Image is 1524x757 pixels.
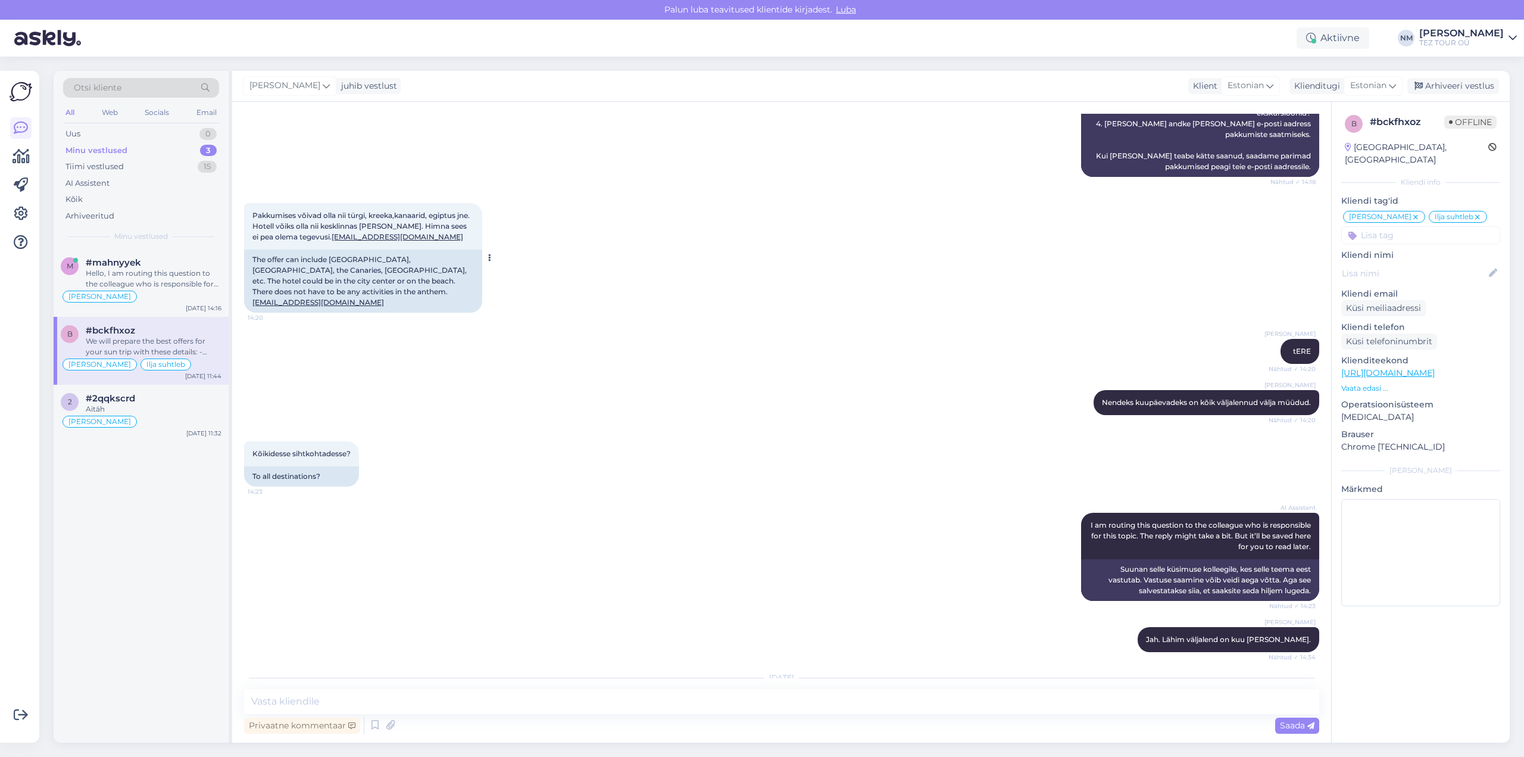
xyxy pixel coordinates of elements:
div: All [63,105,77,120]
span: Offline [1444,116,1497,129]
div: juhib vestlust [336,80,397,92]
div: 15 [198,161,217,173]
div: Kliendi info [1341,177,1500,188]
span: [PERSON_NAME] [1264,381,1316,390]
div: Uus [65,128,80,140]
span: 14:23 [248,487,292,496]
div: Hello, I am routing this question to the colleague who is responsible for this topic. The reply m... [86,268,221,289]
span: Jah. Lähim väljalend on kuu [PERSON_NAME]. [1146,635,1311,644]
a: [EMAIL_ADDRESS][DOMAIN_NAME] [332,232,463,241]
div: Küsi meiliaadressi [1341,300,1426,316]
a: [PERSON_NAME]TEZ TOUR OÜ [1419,29,1517,48]
div: 3 [200,145,217,157]
p: Märkmed [1341,483,1500,496]
div: [DATE] 14:16 [186,304,221,313]
div: Tiimi vestlused [65,161,124,173]
span: Nähtud ✓ 14:20 [1269,416,1316,425]
span: Estonian [1350,79,1386,92]
a: [URL][DOMAIN_NAME] [1341,367,1435,378]
div: 0 [199,128,217,140]
p: Kliendi tag'id [1341,195,1500,207]
span: b [1351,119,1357,128]
span: #bckfhxoz [86,325,135,336]
p: Brauser [1341,428,1500,441]
p: [MEDICAL_DATA] [1341,411,1500,423]
div: Arhiveeritud [65,210,114,222]
span: b [67,329,73,338]
span: [PERSON_NAME] [1349,213,1411,220]
div: Email [194,105,219,120]
p: Kliendi telefon [1341,321,1500,334]
span: Otsi kliente [74,82,121,94]
span: [PERSON_NAME] [1264,329,1316,338]
div: [PERSON_NAME] [1341,465,1500,476]
span: #2qqkscrd [86,393,135,404]
span: I am routing this question to the colleague who is responsible for this topic. The reply might ta... [1091,521,1313,551]
div: Küsi telefoninumbrit [1341,334,1437,350]
p: Vaata edasi ... [1341,383,1500,394]
div: Suunan selle küsimuse kolleegile, kes selle teema eest vastutab. Vastuse saamine võib veidi aega ... [1081,559,1319,601]
div: Klient [1188,80,1217,92]
span: [PERSON_NAME] [249,79,320,92]
div: TEZ TOUR OÜ [1419,38,1504,48]
div: NM [1398,30,1414,46]
span: Saada [1280,720,1314,731]
p: Klienditeekond [1341,354,1500,367]
div: Klienditugi [1289,80,1340,92]
span: Nähtud ✓ 14:23 [1269,602,1316,610]
div: Arhiveeri vestlus [1407,78,1499,94]
span: [PERSON_NAME] [68,293,131,300]
div: [PERSON_NAME] [1419,29,1504,38]
span: Nendeks kuupäevadeks on kõik väljalennud välja müüdud. [1102,398,1311,407]
p: Kliendi nimi [1341,249,1500,261]
span: Estonian [1228,79,1264,92]
span: tERE [1293,347,1311,356]
span: Ilja suhtleb [146,361,185,368]
div: Aitäh [86,404,221,415]
span: [PERSON_NAME] [1264,618,1316,627]
span: Nähtud ✓ 14:20 [1269,365,1316,373]
span: [PERSON_NAME] [68,361,131,368]
p: Kliendi email [1341,288,1500,300]
p: Chrome [TECHNICAL_ID] [1341,441,1500,453]
div: [GEOGRAPHIC_DATA], [GEOGRAPHIC_DATA] [1345,141,1488,166]
div: [DATE] 11:32 [186,429,221,438]
div: Aktiivne [1297,27,1369,49]
span: #mahnyyek [86,257,141,268]
span: AI Assistent [1271,503,1316,512]
div: The offer can include [GEOGRAPHIC_DATA], [GEOGRAPHIC_DATA], the Canaries, [GEOGRAPHIC_DATA], etc.... [244,250,482,313]
span: 2 [68,397,72,406]
a: [EMAIL_ADDRESS][DOMAIN_NAME] [252,298,384,307]
span: [PERSON_NAME] [68,418,131,425]
span: m [67,261,73,270]
span: Ilja suhtleb [1435,213,1473,220]
span: Minu vestlused [114,231,168,242]
span: Pakkumises võivad olla nii türgi, kreeka,kanaarid, egiptus jne. Hotell võiks olla nii kesklinnas ... [252,211,471,241]
input: Lisa nimi [1342,267,1486,280]
div: [DATE] [244,672,1319,683]
p: Operatsioonisüsteem [1341,398,1500,411]
img: Askly Logo [10,80,32,103]
div: [DATE] 11:44 [185,372,221,381]
div: # bckfhxoz [1370,115,1444,129]
div: Privaatne kommentaar [244,718,360,734]
span: Nähtud ✓ 14:18 [1270,177,1316,186]
div: Web [99,105,120,120]
div: Socials [142,105,171,120]
div: Kõik [65,194,83,205]
span: 14:20 [248,313,292,322]
div: To all destinations? [244,466,359,487]
div: Minu vestlused [65,145,127,157]
div: AI Assistent [65,177,110,189]
span: Nähtud ✓ 14:34 [1269,653,1316,662]
span: Kõikidesse sihtkohtadesse? [252,449,351,458]
input: Lisa tag [1341,226,1500,244]
div: We will prepare the best offers for your sun trip with these details: - Departure between [DATE] ... [86,336,221,357]
span: Luba [832,4,860,15]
